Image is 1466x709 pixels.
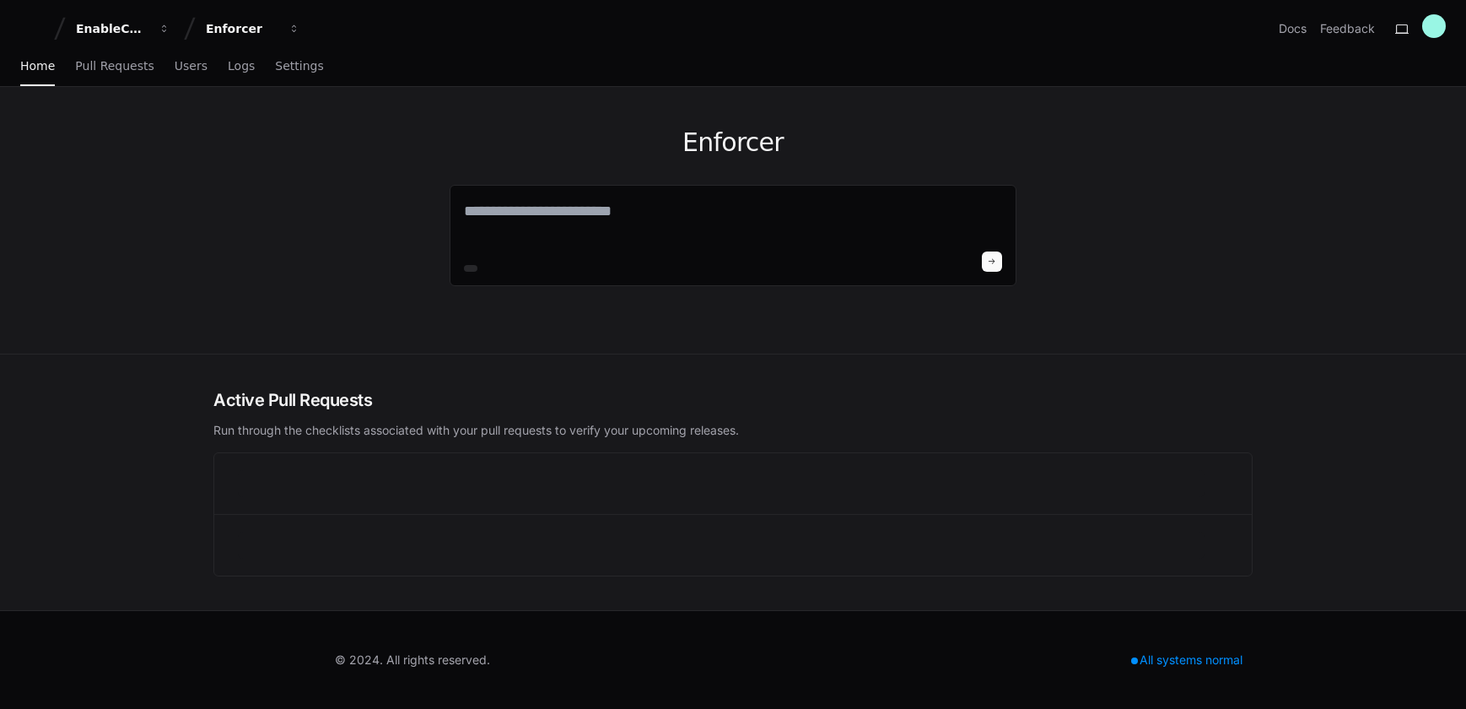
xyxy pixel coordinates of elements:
button: Enforcer [199,14,307,44]
h1: Enforcer [450,127,1016,158]
a: Logs [228,47,255,86]
a: Pull Requests [75,47,154,86]
a: Docs [1279,20,1307,37]
div: EnableComp [76,20,148,37]
a: Home [20,47,55,86]
div: Enforcer [206,20,278,37]
a: Settings [275,47,323,86]
button: Feedback [1320,20,1375,37]
span: Home [20,61,55,71]
a: Users [175,47,208,86]
p: Run through the checklists associated with your pull requests to verify your upcoming releases. [213,422,1253,439]
button: EnableComp [69,14,177,44]
span: Users [175,61,208,71]
h2: Active Pull Requests [213,388,1253,412]
span: Logs [228,61,255,71]
span: Settings [275,61,323,71]
div: © 2024. All rights reserved. [335,652,490,668]
span: Pull Requests [75,61,154,71]
div: All systems normal [1121,648,1253,672]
